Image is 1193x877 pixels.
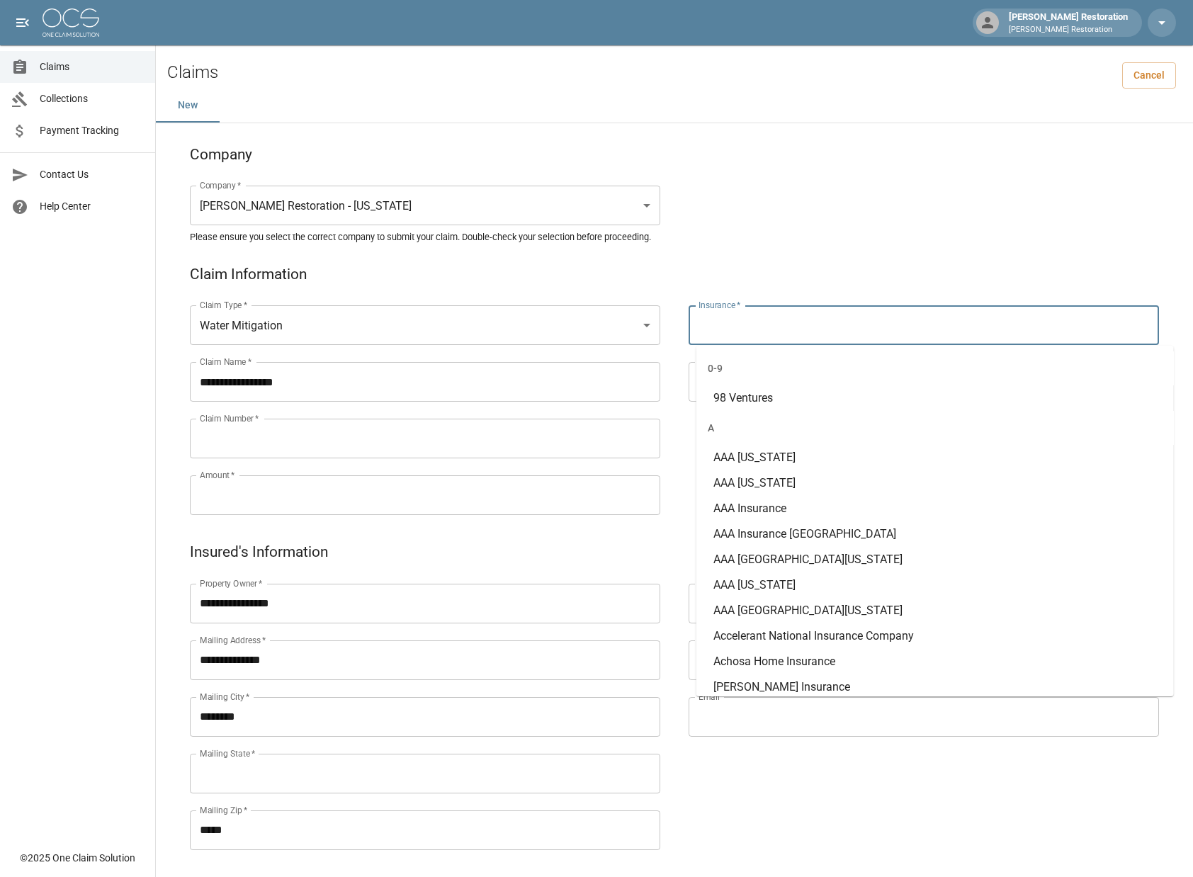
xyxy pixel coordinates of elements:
[1122,62,1176,89] a: Cancel
[713,680,850,694] span: [PERSON_NAME] Insurance
[713,502,786,515] span: AAA Insurance
[40,123,144,138] span: Payment Tracking
[200,747,255,759] label: Mailing State
[200,634,266,646] label: Mailing Address
[190,186,660,225] div: [PERSON_NAME] Restoration - [US_STATE]
[156,89,1193,123] div: dynamic tabs
[713,476,796,490] span: AAA [US_STATE]
[40,167,144,182] span: Contact Us
[713,391,773,404] span: 98 Ventures
[713,553,903,566] span: AAA [GEOGRAPHIC_DATA][US_STATE]
[40,91,144,106] span: Collections
[696,411,1174,445] div: A
[190,305,660,345] div: Water Mitigation
[713,604,903,617] span: AAA [GEOGRAPHIC_DATA][US_STATE]
[713,578,796,592] span: AAA [US_STATE]
[200,356,251,368] label: Claim Name
[9,9,37,37] button: open drawer
[699,691,720,703] label: Email
[200,412,259,424] label: Claim Number
[40,199,144,214] span: Help Center
[696,351,1174,385] div: 0-9
[200,299,247,311] label: Claim Type
[167,62,218,83] h2: Claims
[200,469,235,481] label: Amount
[190,231,1159,243] h5: Please ensure you select the correct company to submit your claim. Double-check your selection be...
[43,9,99,37] img: ocs-logo-white-transparent.png
[713,629,914,643] span: Accelerant National Insurance Company
[1003,10,1133,35] div: [PERSON_NAME] Restoration
[200,804,248,816] label: Mailing Zip
[200,577,263,589] label: Property Owner
[713,451,796,464] span: AAA [US_STATE]
[713,655,835,668] span: Achosa Home Insurance
[200,179,242,191] label: Company
[200,691,250,703] label: Mailing City
[1009,24,1128,36] p: [PERSON_NAME] Restoration
[20,851,135,865] div: © 2025 One Claim Solution
[713,527,896,541] span: AAA Insurance [GEOGRAPHIC_DATA]
[156,89,220,123] button: New
[699,299,740,311] label: Insurance
[40,60,144,74] span: Claims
